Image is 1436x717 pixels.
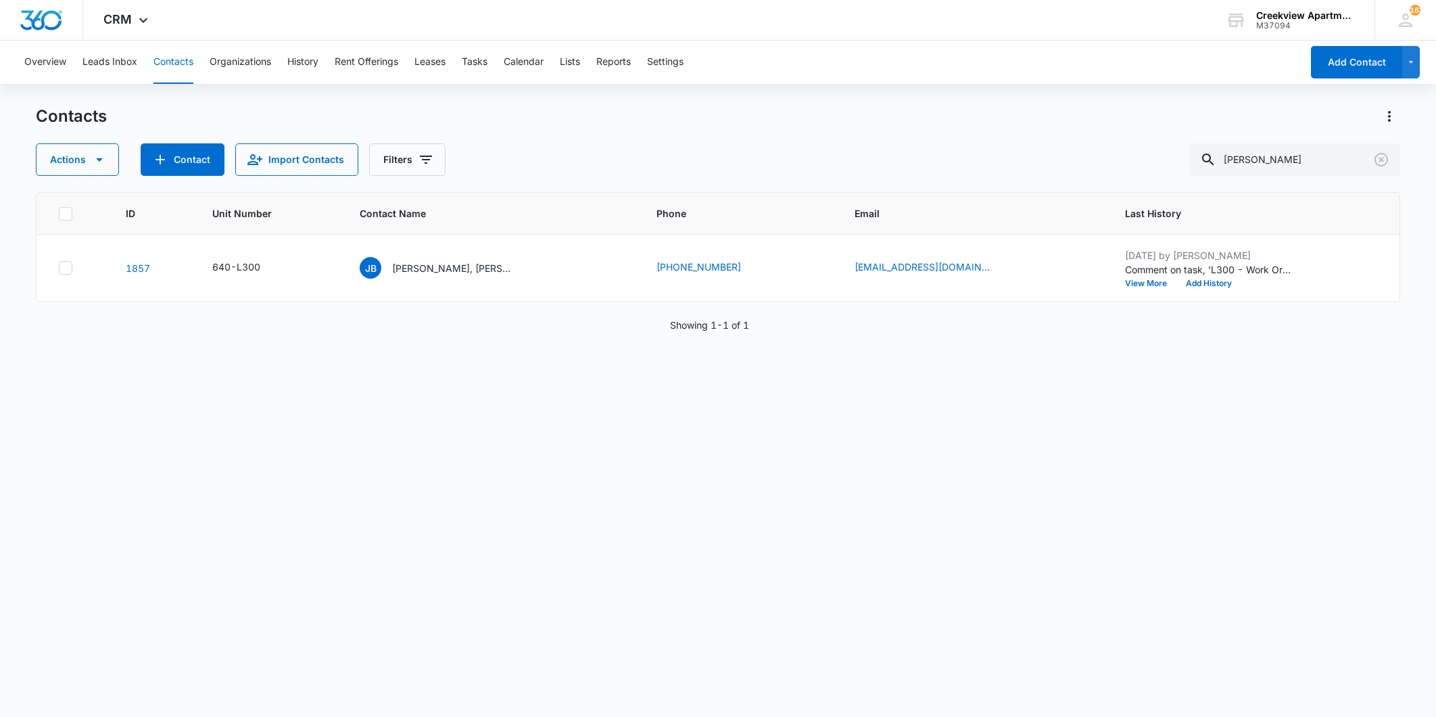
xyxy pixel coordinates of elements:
[855,206,1072,221] span: Email
[212,260,260,274] div: 640-L300
[855,260,990,274] a: [EMAIL_ADDRESS][DOMAIN_NAME]
[369,143,446,176] button: Filters
[210,41,271,84] button: Organizations
[1256,21,1355,30] div: account id
[670,318,749,332] p: Showing 1-1 of 1
[335,41,398,84] button: Rent Offerings
[212,206,327,221] span: Unit Number
[656,206,803,221] span: Phone
[1125,206,1358,221] span: Last History
[360,257,381,279] span: JB
[855,260,1014,276] div: Email - jocelinruiz221@gmail.com - Select to Edit Field
[1189,143,1400,176] input: Search Contacts
[103,12,132,26] span: CRM
[1370,149,1392,170] button: Clear
[647,41,684,84] button: Settings
[392,261,514,275] p: [PERSON_NAME], [PERSON_NAME]
[360,206,604,221] span: Contact Name
[82,41,137,84] button: Leads Inbox
[360,257,538,279] div: Contact Name - Jocelin Bacud Ruiz, Vincent Soto - Select to Edit Field
[1125,279,1176,287] button: View More
[414,41,446,84] button: Leases
[1125,248,1294,262] p: [DATE] by [PERSON_NAME]
[235,143,358,176] button: Import Contacts
[560,41,580,84] button: Lists
[1176,279,1241,287] button: Add History
[153,41,193,84] button: Contacts
[24,41,66,84] button: Overview
[596,41,631,84] button: Reports
[1379,106,1400,127] button: Actions
[1410,5,1420,16] div: notifications count
[1125,262,1294,277] p: Comment on task, 'L300 - Work Order' "Pipes were frozen tenant had set at 60, advised tenant "
[656,260,741,274] a: [PHONE_NUMBER]
[126,206,160,221] span: ID
[36,143,119,176] button: Actions
[504,41,544,84] button: Calendar
[1256,10,1355,21] div: account name
[126,262,150,274] a: Navigate to contact details page for Jocelin Bacud Ruiz, Vincent Soto
[287,41,318,84] button: History
[141,143,224,176] button: Add Contact
[462,41,487,84] button: Tasks
[212,260,285,276] div: Unit Number - 640-L300 - Select to Edit Field
[36,106,107,126] h1: Contacts
[1311,46,1402,78] button: Add Contact
[1410,5,1420,16] span: 163
[656,260,765,276] div: Phone - 4422360353 - Select to Edit Field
